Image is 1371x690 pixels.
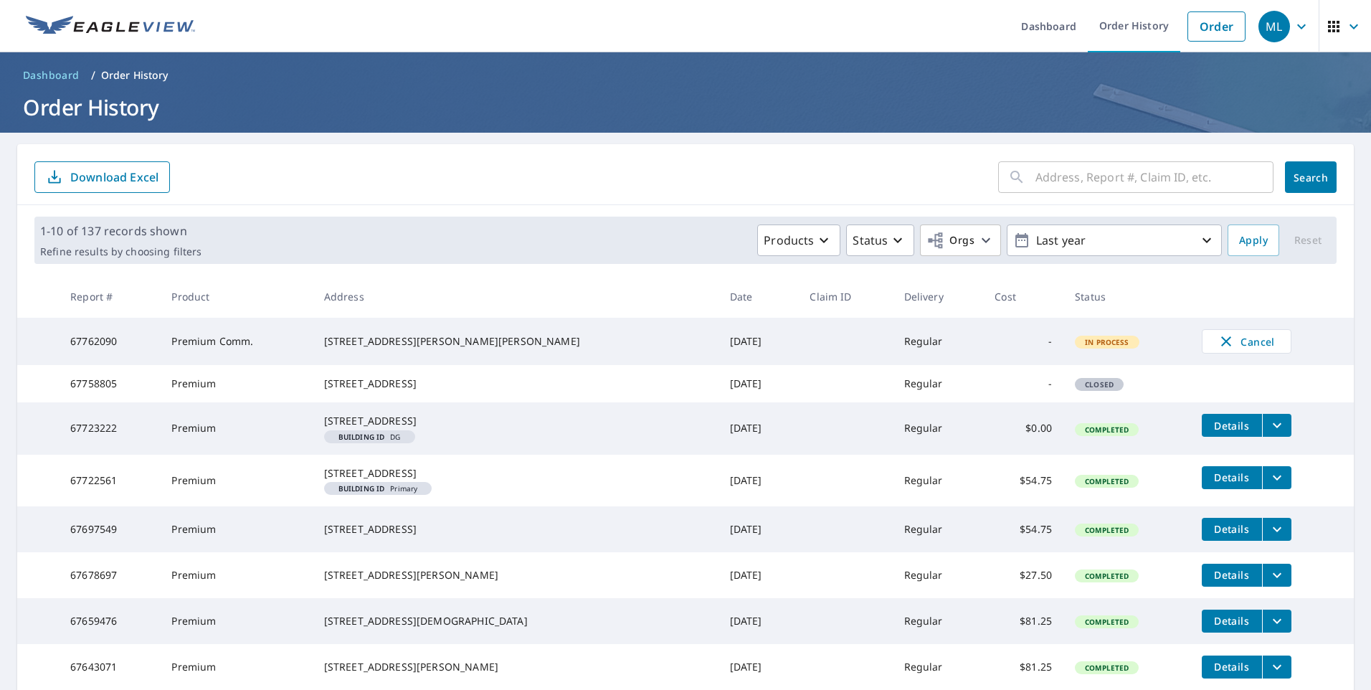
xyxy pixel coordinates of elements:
[983,455,1063,506] td: $54.75
[324,377,707,391] div: [STREET_ADDRESS]
[1007,225,1222,256] button: Last year
[983,402,1063,454] td: $0.00
[160,275,312,318] th: Product
[1210,568,1253,582] span: Details
[1202,329,1291,354] button: Cancel
[338,433,385,440] em: Building ID
[101,68,169,82] p: Order History
[324,334,707,349] div: [STREET_ADDRESS][PERSON_NAME][PERSON_NAME]
[1228,225,1279,256] button: Apply
[1202,564,1262,587] button: detailsBtn-67678697
[983,598,1063,644] td: $81.25
[1262,610,1291,633] button: filesDropdownBtn-67659476
[1210,614,1253,628] span: Details
[1076,476,1137,486] span: Completed
[983,275,1063,318] th: Cost
[1210,660,1253,674] span: Details
[1076,617,1137,627] span: Completed
[1076,525,1137,535] span: Completed
[1210,419,1253,433] span: Details
[1202,466,1262,489] button: detailsBtn-67722561
[160,318,312,365] td: Premium Comm.
[718,598,799,644] td: [DATE]
[893,506,984,552] td: Regular
[59,402,160,454] td: 67723222
[853,232,888,249] p: Status
[893,402,984,454] td: Regular
[160,598,312,644] td: Premium
[160,506,312,552] td: Premium
[1076,571,1137,581] span: Completed
[59,598,160,644] td: 67659476
[718,455,799,506] td: [DATE]
[983,365,1063,402] td: -
[1262,656,1291,679] button: filesDropdownBtn-67643071
[1035,157,1273,197] input: Address, Report #, Claim ID, etc.
[1210,522,1253,536] span: Details
[70,169,158,185] p: Download Excel
[17,93,1354,122] h1: Order History
[1076,663,1137,673] span: Completed
[330,485,427,492] span: Primary
[59,275,160,318] th: Report #
[34,161,170,193] button: Download Excel
[59,506,160,552] td: 67697549
[1076,425,1137,435] span: Completed
[846,225,914,256] button: Status
[1202,414,1262,437] button: detailsBtn-67723222
[1076,337,1138,347] span: In Process
[26,16,195,37] img: EV Logo
[718,506,799,552] td: [DATE]
[1076,379,1122,389] span: Closed
[920,225,1001,256] button: Orgs
[983,644,1063,690] td: $81.25
[40,245,201,258] p: Refine results by choosing filters
[926,232,974,250] span: Orgs
[313,275,718,318] th: Address
[1239,232,1268,250] span: Apply
[893,275,984,318] th: Delivery
[324,414,707,428] div: [STREET_ADDRESS]
[40,222,201,240] p: 1-10 of 137 records shown
[59,365,160,402] td: 67758805
[1217,333,1276,350] span: Cancel
[59,644,160,690] td: 67643071
[59,552,160,598] td: 67678697
[893,455,984,506] td: Regular
[160,552,312,598] td: Premium
[1262,466,1291,489] button: filesDropdownBtn-67722561
[1285,161,1337,193] button: Search
[160,402,312,454] td: Premium
[1296,171,1325,184] span: Search
[1210,471,1253,484] span: Details
[893,365,984,402] td: Regular
[1202,656,1262,679] button: detailsBtn-67643071
[1262,414,1291,437] button: filesDropdownBtn-67723222
[324,568,707,582] div: [STREET_ADDRESS][PERSON_NAME]
[324,660,707,674] div: [STREET_ADDRESS][PERSON_NAME]
[757,225,840,256] button: Products
[324,466,707,481] div: [STREET_ADDRESS]
[160,455,312,506] td: Premium
[893,552,984,598] td: Regular
[1258,11,1290,42] div: ML
[324,614,707,628] div: [STREET_ADDRESS][DEMOGRAPHIC_DATA]
[718,365,799,402] td: [DATE]
[893,598,984,644] td: Regular
[1202,610,1262,633] button: detailsBtn-67659476
[718,275,799,318] th: Date
[324,522,707,537] div: [STREET_ADDRESS]
[718,644,799,690] td: [DATE]
[983,318,1063,365] td: -
[338,485,385,492] em: Building ID
[17,64,85,87] a: Dashboard
[1262,564,1291,587] button: filesDropdownBtn-67678697
[983,506,1063,552] td: $54.75
[91,67,95,84] li: /
[718,402,799,454] td: [DATE]
[1030,228,1198,253] p: Last year
[893,644,984,690] td: Regular
[160,365,312,402] td: Premium
[17,64,1354,87] nav: breadcrumb
[59,318,160,365] td: 67762090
